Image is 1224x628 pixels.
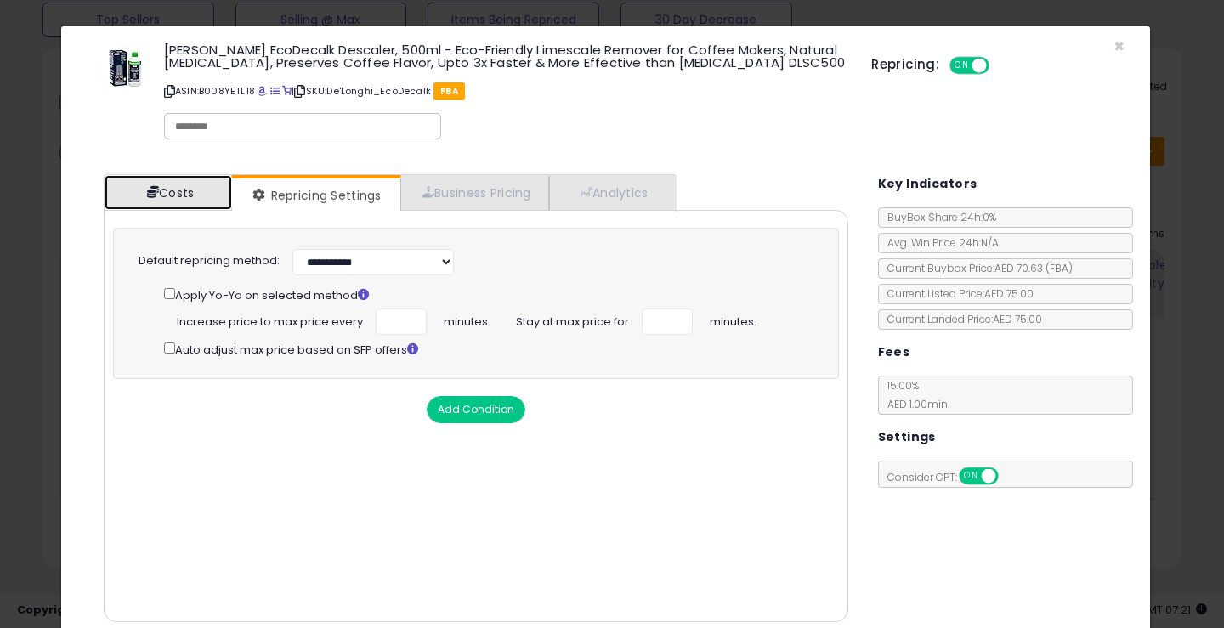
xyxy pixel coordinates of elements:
label: Default repricing method: [139,253,280,269]
span: Current Landed Price: AED 75.00 [879,312,1042,326]
a: Your listing only [282,84,292,98]
h3: [PERSON_NAME] EcoDecalk Descaler, 500ml - Eco-Friendly Limescale Remover for Coffee Makers, Natur... [164,43,846,69]
span: Consider CPT: [879,470,1021,484]
span: Current Buybox Price: [879,261,1073,275]
a: Analytics [549,175,675,210]
span: ON [960,469,982,484]
button: Add Condition [427,396,525,423]
span: ( FBA ) [1045,261,1073,275]
div: Auto adjust max price based on SFP offers [164,339,816,359]
span: minutes. [710,308,756,331]
span: Increase price to max price every [177,308,363,331]
p: ASIN: B008YETL18 | SKU: De'Longhi_EcoDecalk [164,77,846,105]
div: Apply Yo-Yo on selected method [164,285,816,304]
span: 15.00 % [879,378,948,411]
h5: Key Indicators [878,173,977,195]
span: Avg. Win Price 24h: N/A [879,235,999,250]
span: OFF [995,469,1023,484]
span: OFF [987,59,1014,73]
span: minutes. [444,308,490,331]
h5: Fees [878,342,910,363]
img: 41L6V101AoL._SL60_.jpg [99,43,150,94]
span: AED 70.63 [994,261,1073,275]
span: FBA [433,82,465,100]
a: Repricing Settings [232,178,399,212]
span: Stay at max price for [516,308,629,331]
a: BuyBox page [258,84,267,98]
a: Business Pricing [400,175,549,210]
span: × [1113,34,1125,59]
h5: Repricing: [871,58,939,71]
span: AED 1.00 min [879,397,948,411]
span: ON [951,59,972,73]
span: BuyBox Share 24h: 0% [879,210,996,224]
span: Current Listed Price: AED 75.00 [879,286,1034,301]
a: Costs [105,175,232,210]
a: All offer listings [270,84,280,98]
h5: Settings [878,427,936,448]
